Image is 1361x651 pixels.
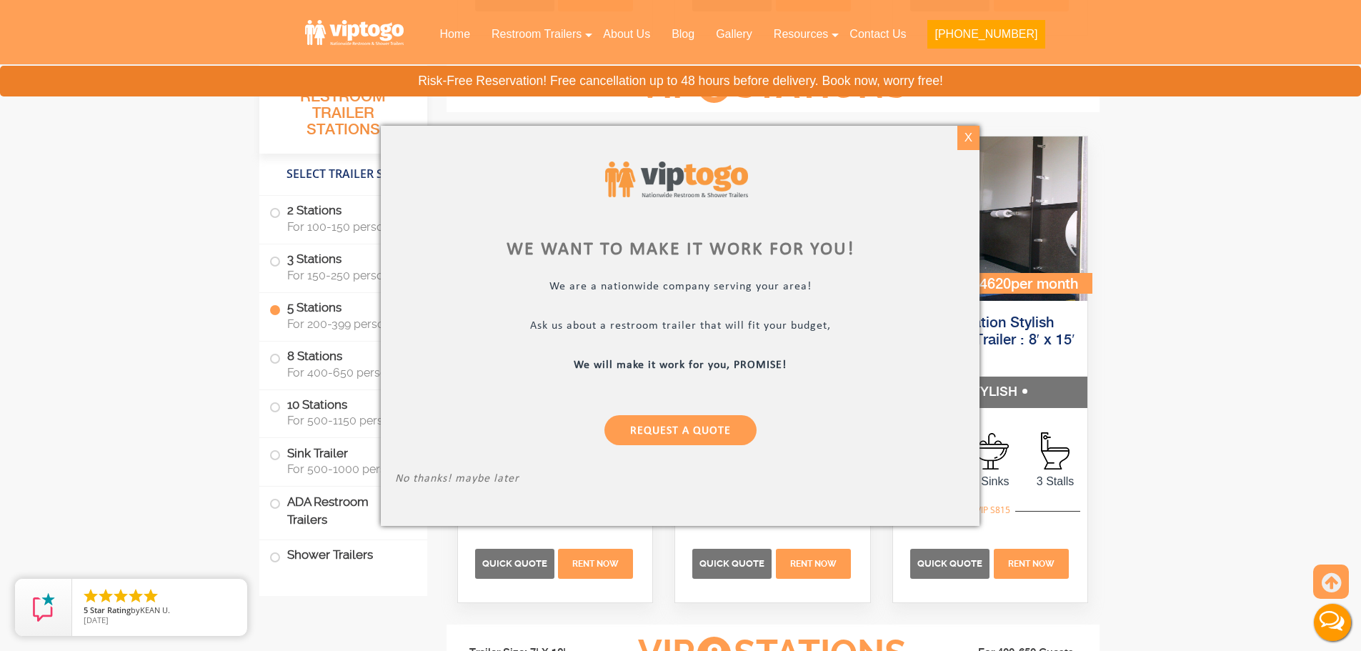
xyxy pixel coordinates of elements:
span: Star Rating [90,605,131,615]
span: KEAN U. [140,605,170,615]
b: We will make it work for you, PROMISE! [574,359,787,370]
div: We want to make it work for you! [395,241,965,258]
a: Request a Quote [604,414,757,444]
p: We are a nationwide company serving your area! [395,279,965,296]
img: viptogo logo [605,161,748,198]
li:  [142,587,159,605]
li:  [112,587,129,605]
p: Ask us about a restroom trailer that will fit your budget, [395,319,965,335]
span: 5 [84,605,88,615]
p: No thanks! maybe later [395,472,965,488]
li:  [97,587,114,605]
div: X [957,126,979,150]
span: by [84,606,236,616]
button: Live Chat [1304,594,1361,651]
img: Review Rating [29,593,58,622]
li:  [82,587,99,605]
span: [DATE] [84,615,109,625]
li:  [127,587,144,605]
